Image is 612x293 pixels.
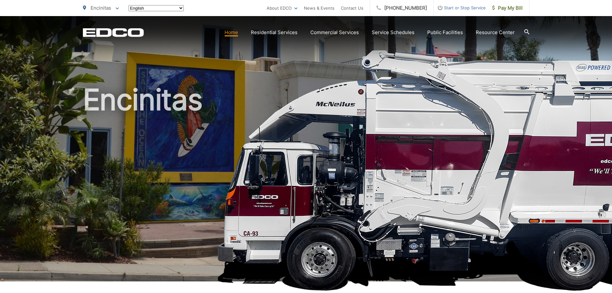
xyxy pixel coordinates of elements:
[310,29,359,36] a: Commercial Services
[492,4,523,12] span: Pay My Bill
[427,29,463,36] a: Public Facilities
[304,4,334,12] a: News & Events
[83,84,529,287] h1: Encinitas
[91,5,111,11] span: Encinitas
[251,29,297,36] a: Residential Services
[267,4,297,12] a: About EDCO
[372,29,414,36] a: Service Schedules
[476,29,515,36] a: Resource Center
[341,4,363,12] a: Contact Us
[129,5,184,11] select: Select a language
[225,29,238,36] a: Home
[83,28,144,37] a: EDCD logo. Return to the homepage.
